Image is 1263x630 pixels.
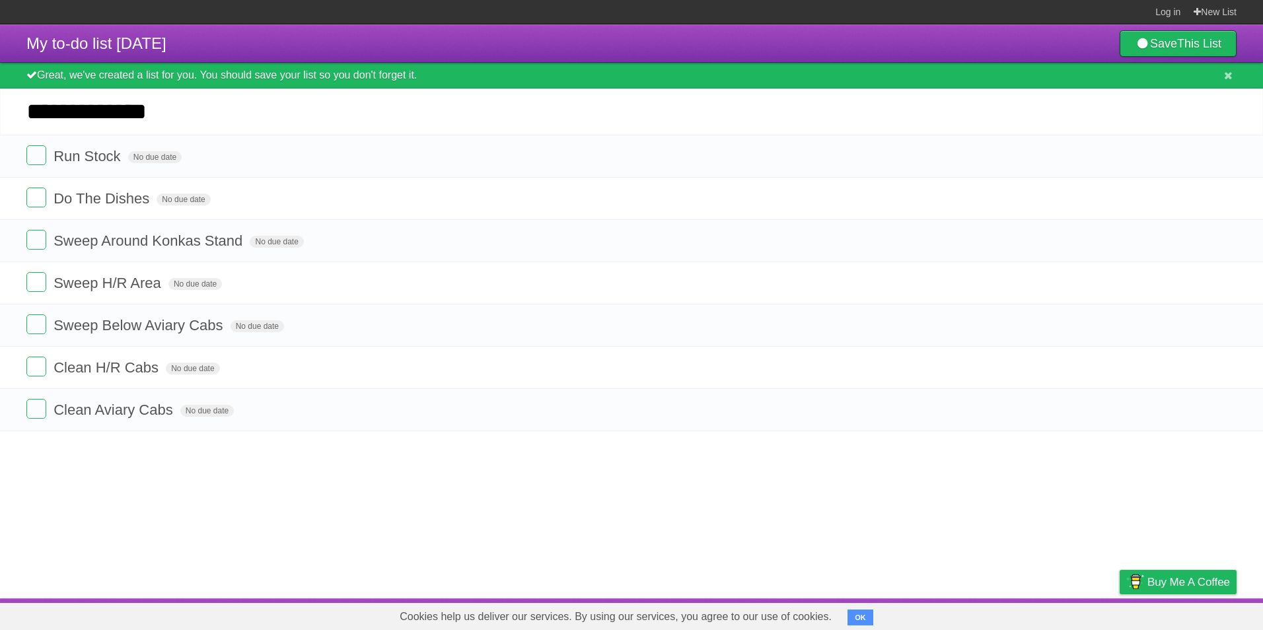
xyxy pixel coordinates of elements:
label: Done [26,145,46,165]
span: Clean Aviary Cabs [54,402,176,418]
span: No due date [157,193,210,205]
button: OK [848,610,873,625]
a: Buy me a coffee [1120,570,1237,594]
a: Privacy [1102,602,1137,627]
span: No due date [166,363,219,374]
span: No due date [168,278,222,290]
span: No due date [250,236,303,248]
span: My to-do list [DATE] [26,34,166,52]
label: Done [26,314,46,334]
span: Buy me a coffee [1147,571,1230,594]
span: Clean H/R Cabs [54,359,162,376]
img: Buy me a coffee [1126,571,1144,593]
a: SaveThis List [1120,30,1237,57]
b: This List [1177,37,1221,50]
span: Do The Dishes [54,190,153,207]
span: Sweep Around Konkas Stand [54,232,246,249]
label: Done [26,188,46,207]
span: Cookies help us deliver our services. By using our services, you agree to our use of cookies. [386,604,845,630]
span: No due date [128,151,182,163]
span: No due date [180,405,234,417]
label: Done [26,272,46,292]
a: Suggest a feature [1153,602,1237,627]
span: Run Stock [54,148,124,164]
a: About [944,602,972,627]
span: No due date [231,320,284,332]
label: Done [26,357,46,376]
label: Done [26,230,46,250]
span: Sweep Below Aviary Cabs [54,317,226,333]
a: Developers [988,602,1041,627]
a: Terms [1058,602,1087,627]
span: Sweep H/R Area [54,275,164,291]
label: Done [26,399,46,419]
